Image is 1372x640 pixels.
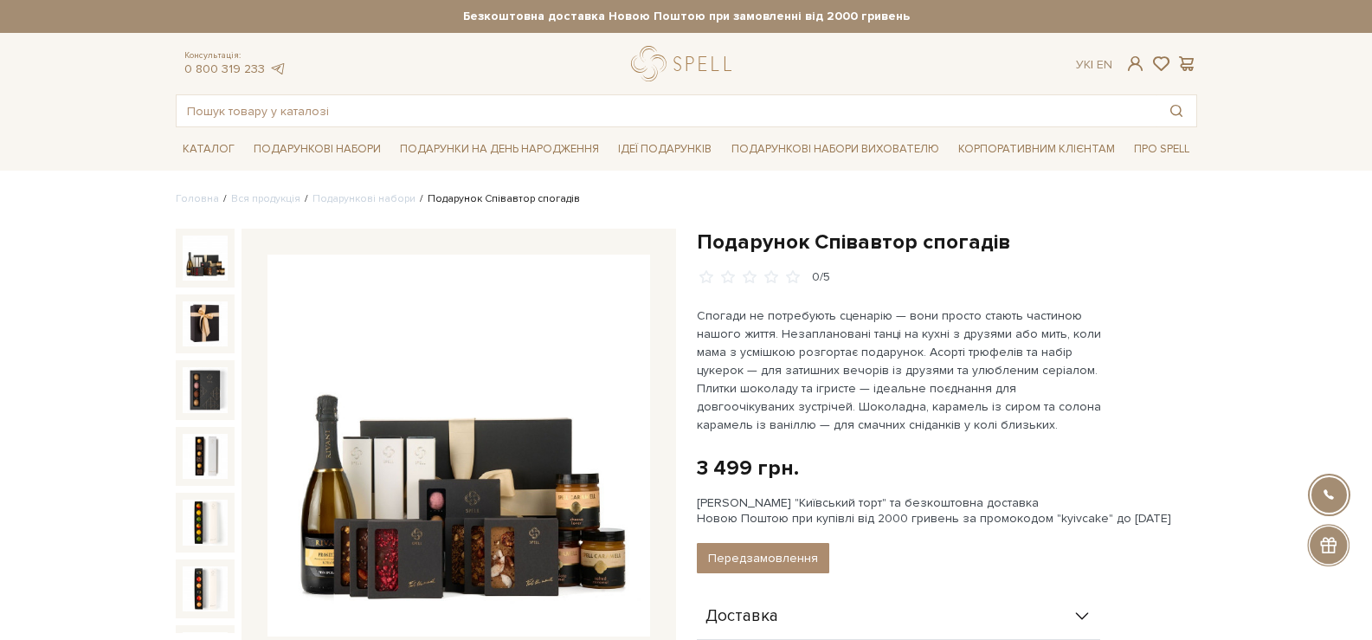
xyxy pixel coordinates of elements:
div: 0/5 [812,269,830,286]
button: Передзамовлення [697,543,829,573]
strong: Безкоштовна доставка Новою Поштою при замовленні від 2000 гривень [176,9,1197,24]
span: Доставка [705,609,778,624]
button: Пошук товару у каталозі [1156,95,1196,126]
input: Пошук товару у каталозі [177,95,1156,126]
a: telegram [269,61,287,76]
a: Подарункові набори [247,136,388,163]
a: Подарунки на День народження [393,136,606,163]
span: | [1091,57,1093,72]
a: Головна [176,192,219,205]
a: Подарункові набори [312,192,415,205]
span: Консультація: [184,50,287,61]
img: Подарунок Співавтор спогадів [267,255,650,637]
p: Спогади не потребують сценарію — вони просто стають частиною нашого життя. Незаплановані танці на... [697,307,1103,434]
a: Ідеї подарунків [611,136,718,163]
img: Подарунок Співавтор спогадів [183,500,228,545]
a: Подарункові набори вихователю [725,134,946,164]
img: Подарунок Співавтор спогадів [183,566,228,611]
li: Подарунок Співавтор спогадів [415,191,580,207]
div: [PERSON_NAME] "Київський торт" та безкоштовна доставка Новою Поштою при купівлі від 2000 гривень ... [697,495,1197,527]
a: logo [631,46,739,81]
div: 3 499 грн. [697,455,799,482]
img: Подарунок Співавтор спогадів [183,236,228,281]
a: Вся продукція [231,192,300,205]
a: En [1097,57,1112,72]
img: Подарунок Співавтор спогадів [183,434,228,479]
a: Корпоративним клієнтам [951,134,1122,164]
img: Подарунок Співавтор спогадів [183,301,228,346]
div: Ук [1076,57,1112,73]
a: 0 800 319 233 [184,61,265,76]
a: Каталог [176,136,242,163]
img: Подарунок Співавтор спогадів [183,367,228,412]
a: Про Spell [1127,136,1196,163]
h1: Подарунок Співавтор спогадів [697,229,1197,255]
